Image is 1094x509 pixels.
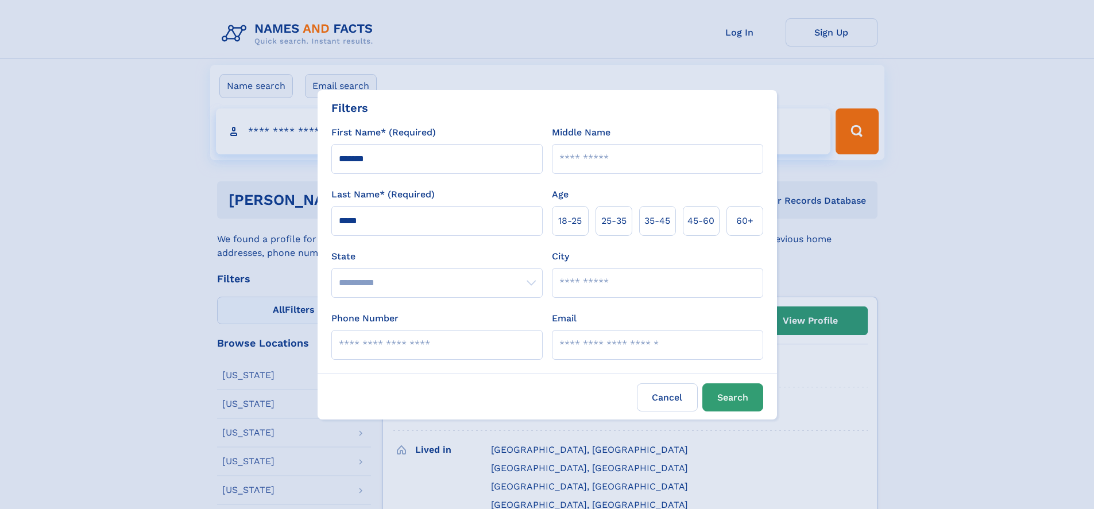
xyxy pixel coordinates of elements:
span: 18‑25 [558,214,582,228]
label: Last Name* (Required) [331,188,435,201]
span: 25‑35 [601,214,627,228]
span: 35‑45 [644,214,670,228]
label: Age [552,188,569,201]
label: State [331,250,543,263]
label: City [552,250,569,263]
label: Cancel [637,383,698,411]
div: Filters [331,99,368,116]
label: First Name* (Required) [331,126,436,139]
label: Phone Number [331,312,399,325]
span: 45‑60 [687,214,714,228]
button: Search [702,383,763,411]
label: Email [552,312,577,325]
label: Middle Name [552,126,610,139]
span: 60+ [736,214,753,228]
